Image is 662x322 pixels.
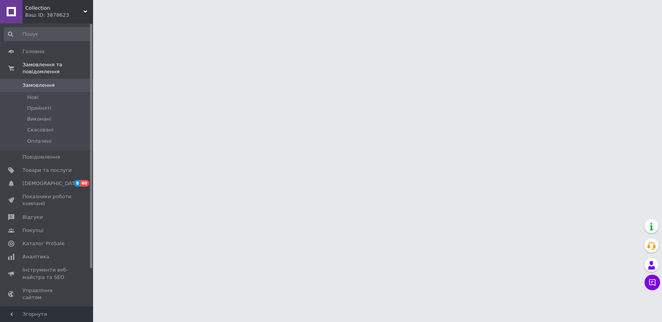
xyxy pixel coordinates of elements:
span: Показники роботи компанії [22,193,72,207]
span: Покупці [22,227,43,234]
span: Відгуки [22,214,43,221]
span: Замовлення [22,82,55,89]
span: [DEMOGRAPHIC_DATA] [22,180,80,187]
span: Оплачені [27,138,52,145]
span: Повідомлення [22,154,60,161]
span: Скасовані [27,126,54,133]
span: Collection [25,5,83,12]
button: Чат з покупцем [645,275,660,290]
span: Нові [27,94,38,101]
span: Каталог ProSale [22,240,64,247]
span: Товари та послуги [22,167,72,174]
span: Прийняті [27,105,51,112]
span: Виконані [27,116,51,123]
span: Аналітика [22,253,49,260]
input: Пошук [4,27,91,41]
span: Інструменти веб-майстра та SEO [22,267,72,280]
span: Замовлення та повідомлення [22,61,93,75]
div: Ваш ID: 3878623 [25,12,93,19]
span: Управління сайтом [22,287,72,301]
span: Головна [22,48,44,55]
span: 40 [80,180,89,187]
span: 8 [74,180,80,187]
